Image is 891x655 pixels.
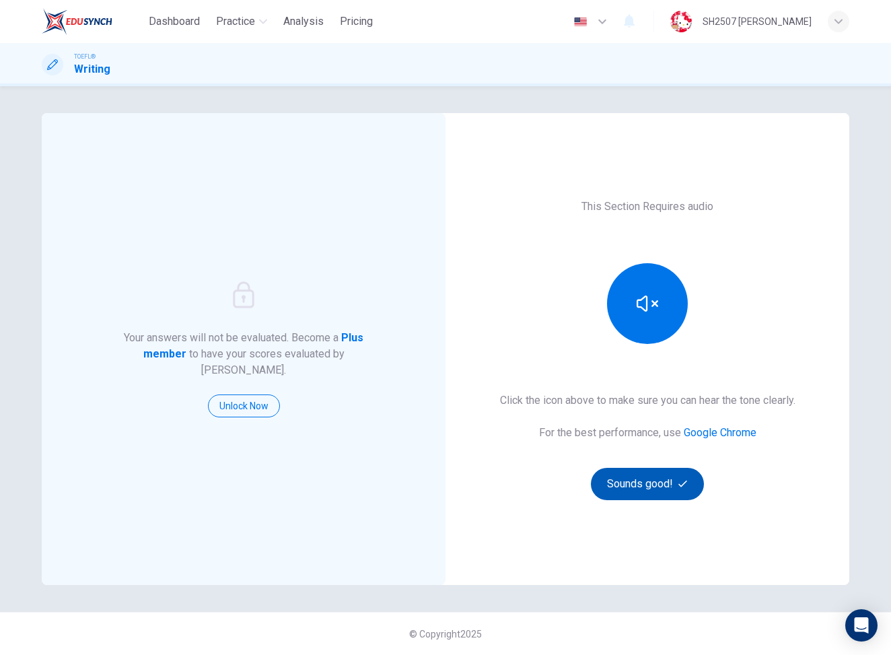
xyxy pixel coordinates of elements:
button: Unlock Now [208,394,280,417]
button: Dashboard [143,9,205,34]
img: EduSynch logo [42,8,112,35]
span: Analysis [283,13,324,30]
h1: Writing [74,61,110,77]
button: Analysis [278,9,329,34]
img: Profile picture [670,11,692,32]
button: Pricing [334,9,378,34]
button: Sounds good! [591,468,704,500]
a: EduSynch logo [42,8,143,35]
div: SH2507 [PERSON_NAME] [703,13,812,30]
h6: Your answers will not be evaluated. Become a to have your scores evaluated by [PERSON_NAME]. [122,330,365,378]
h6: This Section Requires audio [581,199,713,215]
img: en [572,17,589,27]
span: Pricing [340,13,373,30]
button: Practice [211,9,273,34]
h6: Click the icon above to make sure you can hear the tone clearly. [500,392,795,409]
span: Practice [216,13,255,30]
strong: Plus member [143,331,364,360]
a: Google Chrome [684,426,756,439]
span: © Copyright 2025 [409,629,482,640]
div: Open Intercom Messenger [845,609,878,642]
span: TOEFL® [74,52,96,61]
h6: For the best performance, use [539,425,756,441]
span: Dashboard [149,13,200,30]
